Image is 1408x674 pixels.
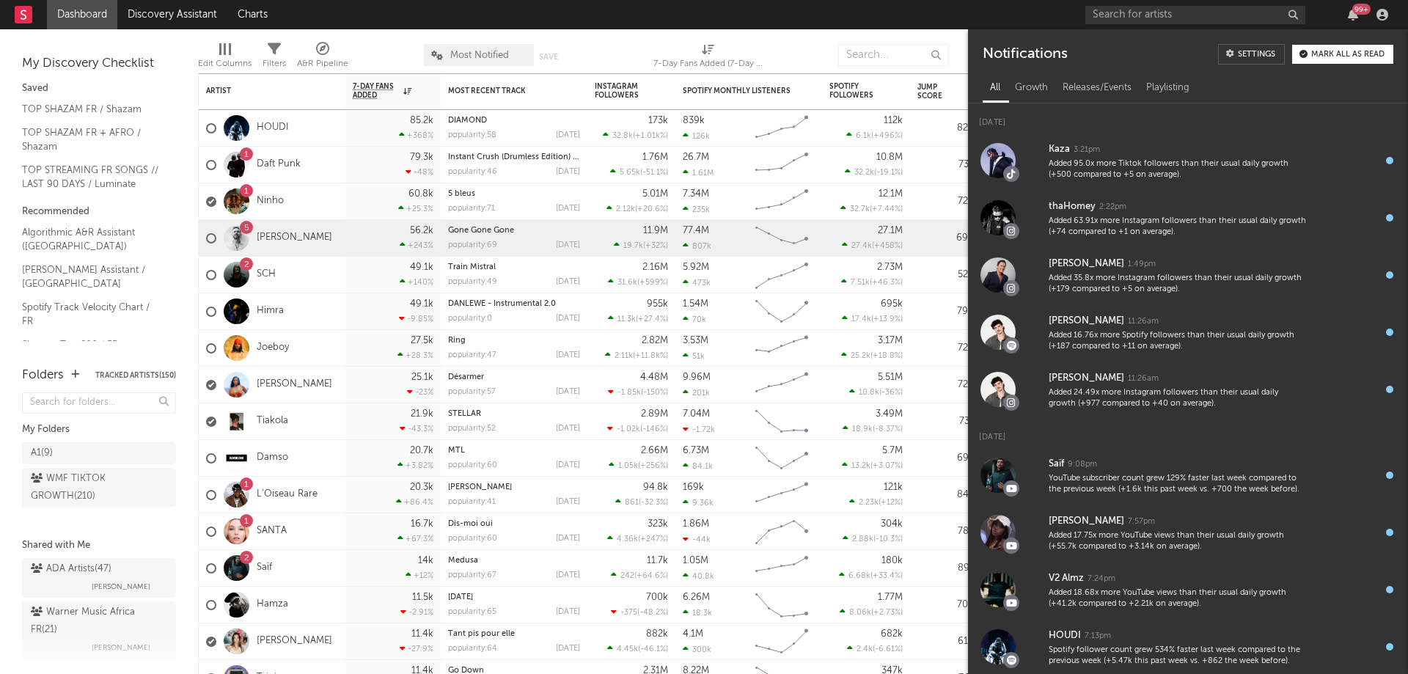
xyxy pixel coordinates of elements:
[448,278,497,286] div: popularity: 49
[983,76,1008,100] div: All
[556,351,580,359] div: [DATE]
[1049,645,1307,667] div: Spotify follower count grew 534% faster last week compared to the previous week (+5.47k this past...
[917,376,976,394] div: 72.4
[749,257,815,293] svg: Chart title
[878,336,903,345] div: 3.17M
[22,337,161,353] a: Shazam Top 200 / FR
[257,122,289,134] a: HOUDI
[968,504,1408,561] a: [PERSON_NAME]7:57pmAdded 17.75x more YouTube views than their usual daily growth (+55.7k compared...
[410,153,433,162] div: 79.3k
[448,425,496,433] div: popularity: 52
[353,82,400,100] span: 7-Day Fans Added
[22,468,176,508] a: WMF TIKTOK GROWTH(210)
[968,304,1408,361] a: [PERSON_NAME]11:26amAdded 16.76x more Spotify followers than their usual daily growth (+187 compa...
[410,226,433,235] div: 56.2k
[408,189,433,199] div: 60.8k
[642,263,668,272] div: 2.16M
[917,120,976,137] div: 82.6
[257,635,332,648] a: [PERSON_NAME]
[876,169,901,177] span: -19.1 %
[95,372,176,379] button: Tracked Artists(150)
[257,195,284,208] a: Ninho
[1238,51,1275,59] div: Settings
[22,442,176,464] a: A1(9)
[448,263,496,271] a: Train Mistral
[640,373,668,382] div: 4.48M
[683,116,705,125] div: 839k
[608,277,668,287] div: ( )
[410,116,433,125] div: 85.2k
[608,314,668,323] div: ( )
[1128,516,1155,527] div: 7:57pm
[879,189,903,199] div: 12.1M
[22,125,161,155] a: TOP SHAZAM FR + AFRO / Shazam
[1049,312,1124,330] div: [PERSON_NAME]
[1049,455,1064,473] div: Saïf
[873,462,901,470] span: +3.07 %
[411,336,433,345] div: 27.5k
[448,447,580,455] div: MTL
[1055,76,1139,100] div: Releases/Events
[615,352,633,360] span: 2.11k
[683,388,710,398] div: 201k
[1049,530,1307,553] div: Added 17.75x more YouTube views than their usual daily growth (+55.7k compared to +3.14k on avera...
[1088,574,1115,585] div: 7:24pm
[607,424,668,433] div: ( )
[876,153,903,162] div: 10.8M
[683,241,711,251] div: 807k
[647,299,668,309] div: 955k
[683,446,709,455] div: 6.73M
[856,132,871,140] span: 6.1k
[874,242,901,250] span: +458 %
[22,203,176,221] div: Recommended
[872,205,901,213] span: +7.44 %
[612,132,633,140] span: 32.8k
[31,604,164,639] div: Warner Music Africa FR ( 21 )
[396,497,433,507] div: +86.4 %
[22,558,176,598] a: ADA Artists(47)[PERSON_NAME]
[297,37,348,79] div: A&R Pipeline
[854,169,874,177] span: 32.2k
[878,373,903,382] div: 5.51M
[257,305,284,318] a: Himra
[1049,627,1081,645] div: HOUDI
[605,351,668,360] div: ( )
[683,425,715,434] div: -1.72k
[448,190,580,198] div: 5 bleus
[448,410,481,418] a: STELLAR
[1049,513,1124,530] div: [PERSON_NAME]
[448,241,497,249] div: popularity: 69
[257,562,272,574] a: Saïf
[653,55,763,73] div: 7-Day Fans Added (7-Day Fans Added)
[448,153,660,161] a: Instant Crush (Drumless Edition) (feat. [PERSON_NAME])
[400,277,433,287] div: +140 %
[263,37,286,79] div: Filters
[1049,273,1307,296] div: Added 35.8x more Instagram followers than their usual daily growth (+179 compared to +5 on average).
[640,462,666,470] span: +256 %
[1139,76,1197,100] div: Playlisting
[648,116,668,125] div: 173k
[851,242,872,250] span: 27.4k
[873,132,901,140] span: +496 %
[450,51,509,60] span: Most Notified
[448,447,465,455] a: MTL
[683,336,708,345] div: 3.53M
[1348,9,1358,21] button: 99+
[22,367,64,384] div: Folders
[749,367,815,403] svg: Chart title
[257,415,288,428] a: Tiakola
[637,205,666,213] span: +20.6 %
[683,263,709,272] div: 5.92M
[22,601,176,659] a: Warner Music Africa FR(21)[PERSON_NAME]
[614,241,668,250] div: ( )
[642,189,668,199] div: 5.01M
[448,373,580,381] div: Désarmer
[539,53,558,61] button: Save
[875,425,901,433] span: -8.37 %
[878,226,903,235] div: 27.1M
[448,300,556,308] a: DANLEWE - Instrumental 2.0
[397,461,433,470] div: +3.82 %
[617,389,641,397] span: -1.85k
[1311,51,1385,59] div: Mark all as read
[400,241,433,250] div: +243 %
